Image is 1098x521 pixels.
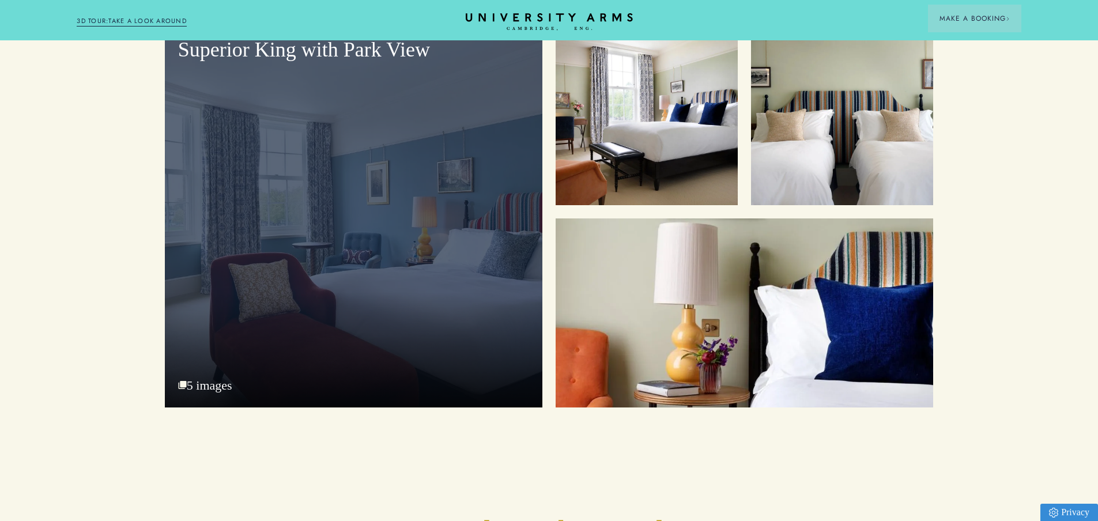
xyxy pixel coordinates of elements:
[466,13,633,31] a: Home
[1049,508,1058,518] img: Privacy
[939,13,1010,24] span: Make a Booking
[178,36,529,64] p: Superior King with Park View
[1006,17,1010,21] img: Arrow icon
[928,5,1021,32] button: Make a BookingArrow icon
[77,16,187,27] a: 3D TOUR:TAKE A LOOK AROUND
[1040,504,1098,521] a: Privacy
